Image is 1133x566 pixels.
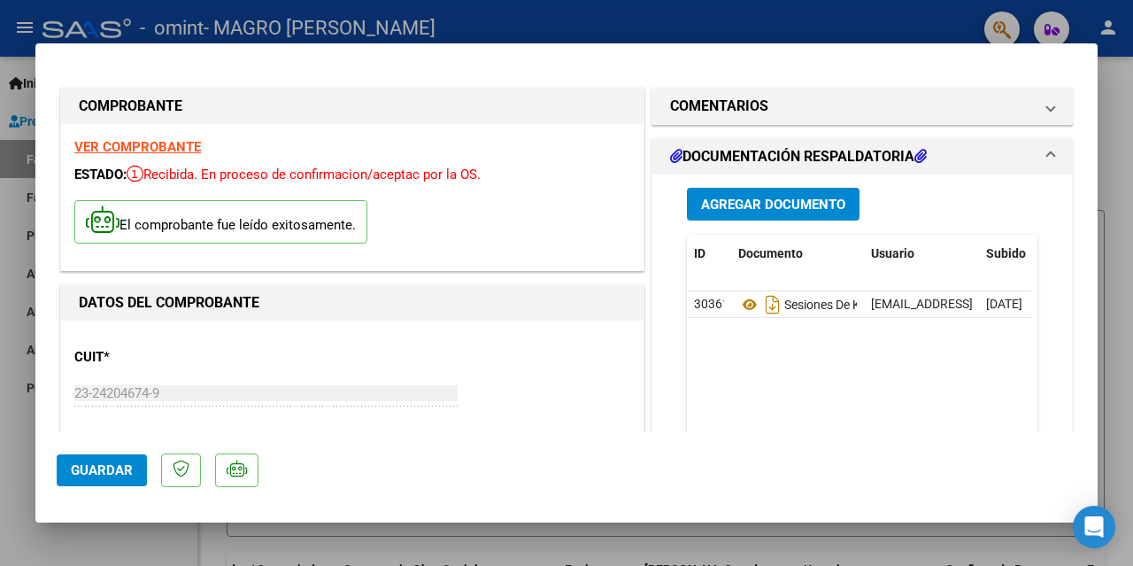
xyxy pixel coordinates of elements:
[979,235,1067,273] datatable-header-cell: Subido
[127,167,481,182] span: Recibida. En proceso de confirmacion/aceptac por la OS.
[694,297,729,311] span: 30361
[652,139,1072,174] mat-expansion-panel-header: DOCUMENTACIÓN RESPALDATORIA
[74,167,127,182] span: ESTADO:
[74,200,367,244] p: El comprobante fue leído exitosamente.
[57,454,147,486] button: Guardar
[71,462,133,478] span: Guardar
[652,89,1072,124] mat-expansion-panel-header: COMENTARIOS
[986,297,1022,311] span: [DATE]
[694,246,705,260] span: ID
[79,294,259,311] strong: DATOS DEL COMPROBANTE
[652,174,1072,542] div: DOCUMENTACIÓN RESPALDATORIA
[864,235,979,273] datatable-header-cell: Usuario
[986,246,1026,260] span: Subido
[687,188,859,221] button: Agregar Documento
[871,246,914,260] span: Usuario
[79,97,182,114] strong: COMPROBANTE
[738,298,1016,312] span: Sesiones De Kinesiologia [PERSON_NAME]
[738,246,803,260] span: Documento
[761,291,784,319] i: Descargar documento
[687,235,731,273] datatable-header-cell: ID
[74,139,201,155] a: VER COMPROBANTE
[74,347,241,368] p: CUIT
[1073,506,1115,548] div: Open Intercom Messenger
[731,235,864,273] datatable-header-cell: Documento
[701,197,845,213] span: Agregar Documento
[670,96,768,117] h1: COMENTARIOS
[670,146,927,167] h1: DOCUMENTACIÓN RESPALDATORIA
